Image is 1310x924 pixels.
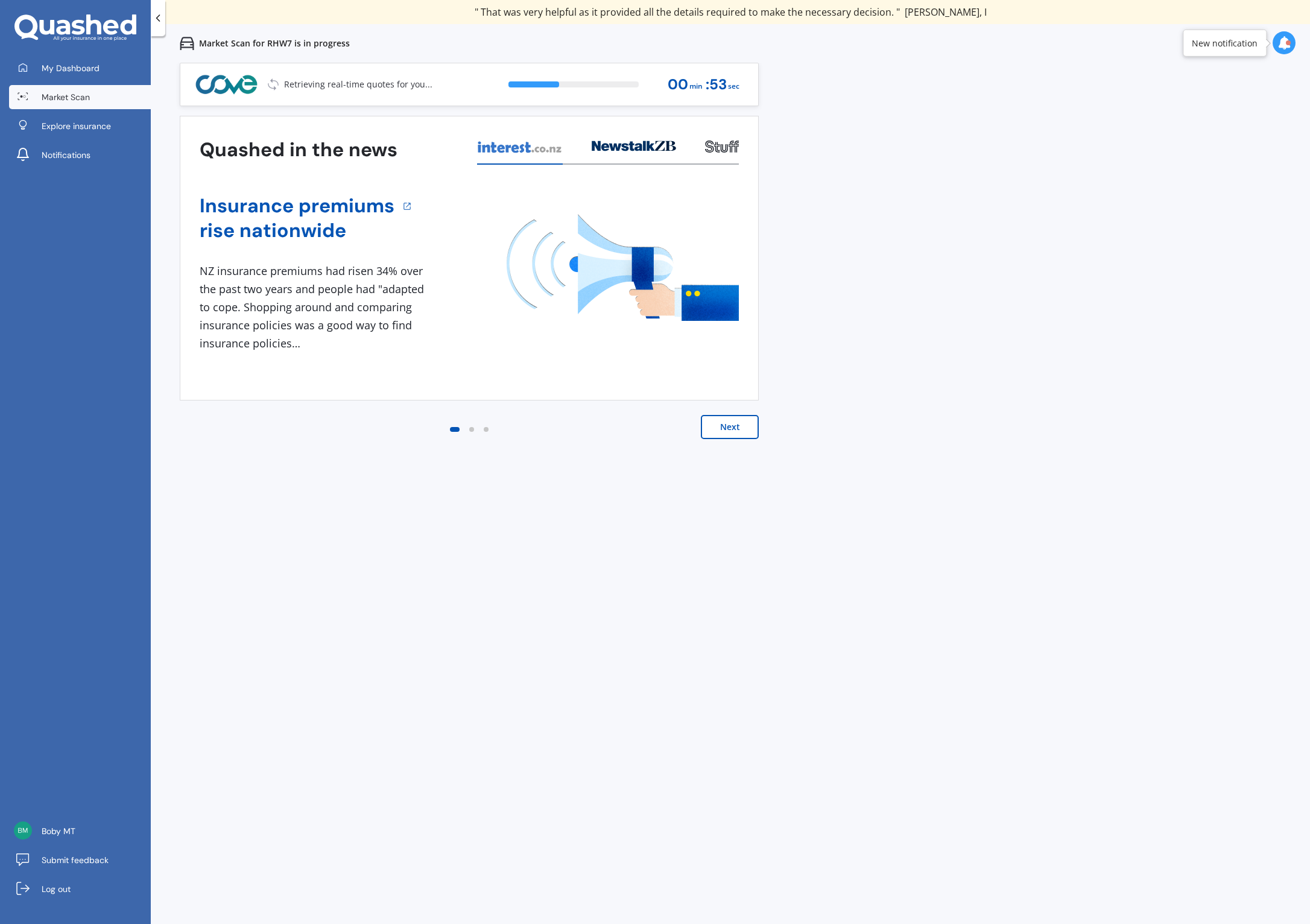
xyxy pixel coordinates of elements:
[42,91,90,103] span: Market Scan
[9,877,151,901] a: Log out
[42,62,100,74] span: My Dashboard
[668,77,688,93] span: 00
[689,78,703,95] span: min
[9,143,151,167] a: Notifications
[180,36,194,51] img: car.f15378c7a67c060ca3f3.svg
[200,194,394,218] a: Insurance premiums
[200,218,394,243] a: rise nationwide
[199,37,350,49] p: Market Scan for RHW7 is in progress
[14,821,32,840] img: b441951c7412b9c21b8f4bf239e0899c
[1192,37,1258,49] div: New notification
[284,78,432,90] p: Retrieving real-time quotes for you...
[200,262,429,352] div: NZ insurance premiums had risen 34% over the past two years and people had "adapted to cope. Shop...
[9,819,151,843] a: Boby MT
[42,120,111,132] span: Explore insurance
[42,883,71,895] span: Log out
[507,214,739,321] img: media image
[706,77,727,93] span: : 53
[9,114,151,138] a: Explore insurance
[9,848,151,872] a: Submit feedback
[701,415,759,439] button: Next
[42,854,109,866] span: Submit feedback
[9,56,151,80] a: My Dashboard
[200,138,397,162] h3: Quashed in the news
[42,825,75,837] span: Boby MT
[9,85,151,109] a: Market Scan
[42,149,90,161] span: Notifications
[728,78,739,95] span: sec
